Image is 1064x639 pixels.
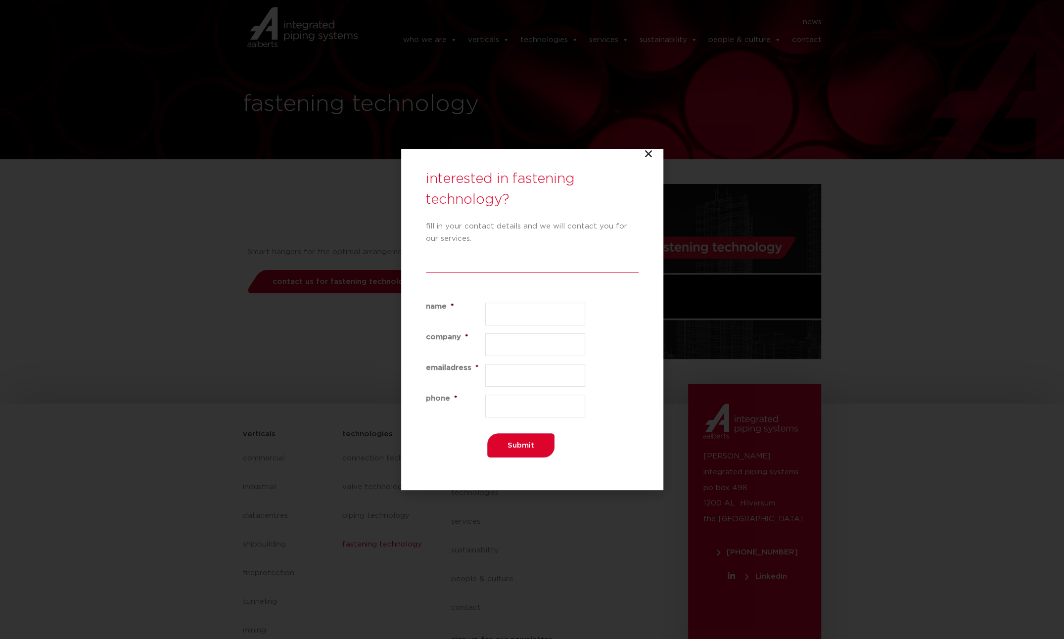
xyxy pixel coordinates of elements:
[426,395,485,402] label: phone
[426,364,485,371] label: emailadress
[426,169,639,210] h3: interested in fastening technology?
[426,220,639,245] p: fill in your contact details and we will contact you for our services.
[487,433,555,457] input: Submit
[644,149,653,159] a: Close
[426,303,485,310] label: name
[426,333,485,341] label: company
